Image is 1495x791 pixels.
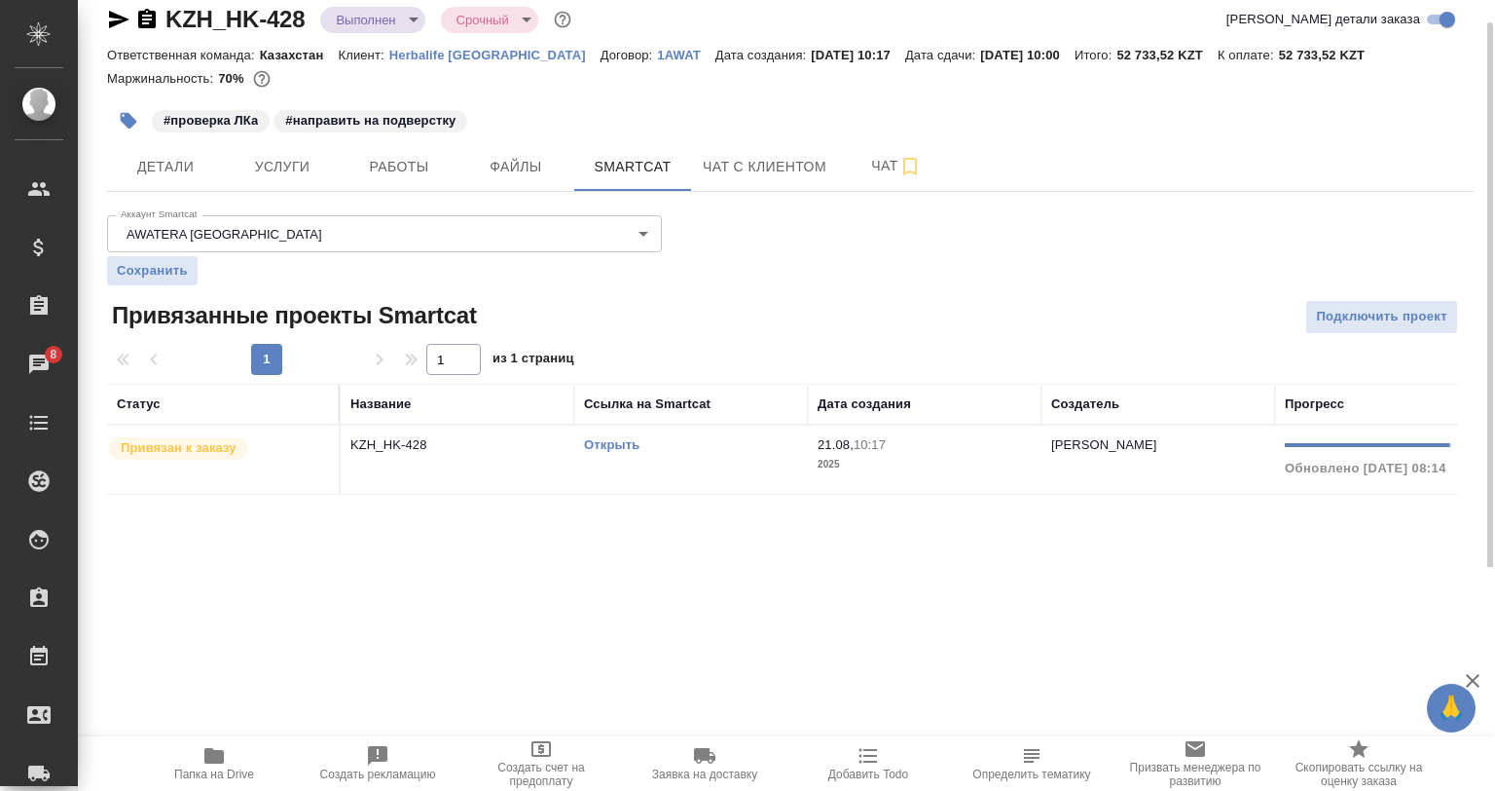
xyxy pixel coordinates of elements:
[1279,48,1380,62] p: 52 733,52 KZT
[164,111,258,131] p: #проверка ЛКа
[236,155,329,179] span: Услуги
[260,48,339,62] p: Казахстан
[218,71,248,86] p: 70%
[586,155,679,179] span: Smartcat
[854,437,886,452] p: 10:17
[492,347,574,375] span: из 1 страниц
[703,155,826,179] span: Чат с клиентом
[818,455,1032,474] p: 2025
[818,437,854,452] p: 21.08,
[584,395,711,414] div: Ссылка на Smartcat
[249,66,274,92] button: 2129.42 RUB;
[107,256,198,285] button: Сохранить
[850,154,943,178] span: Чат
[285,111,456,131] p: #направить на подверстку
[350,435,565,455] p: KZH_HK-428
[715,48,811,62] p: Дата создания:
[441,7,538,33] div: Выполнен
[1218,48,1279,62] p: К оплате:
[1316,306,1447,328] span: Подключить проект
[5,340,73,389] a: 8
[1051,437,1157,452] p: [PERSON_NAME]
[107,71,218,86] p: Маржинальность:
[1305,300,1458,334] button: Подключить проект
[657,46,715,62] a: 1AWAT
[117,261,188,281] span: Сохранить
[905,48,980,62] p: Дата сдачи:
[657,48,715,62] p: 1AWAT
[150,111,272,128] span: проверка ЛКа
[584,437,639,452] a: Открыть
[1285,395,1344,414] div: Прогресс
[338,48,388,62] p: Клиент:
[38,345,68,364] span: 8
[121,226,328,243] button: AWATERA [GEOGRAPHIC_DATA]
[601,48,658,62] p: Договор:
[1435,688,1468,729] span: 🙏
[107,8,130,31] button: Скопировать ссылку для ЯМессенджера
[117,395,161,414] div: Статус
[320,7,424,33] div: Выполнен
[1116,48,1218,62] p: 52 733,52 KZT
[389,46,601,62] a: Herbalife [GEOGRAPHIC_DATA]
[107,48,260,62] p: Ответственная команда:
[1285,461,1446,475] span: Обновлено [DATE] 08:14
[811,48,905,62] p: [DATE] 10:17
[818,395,911,414] div: Дата создания
[1226,10,1420,29] span: [PERSON_NAME] детали заказа
[107,215,662,252] div: AWATERA [GEOGRAPHIC_DATA]
[389,48,601,62] p: Herbalife [GEOGRAPHIC_DATA]
[898,155,922,178] svg: Подписаться
[1051,395,1119,414] div: Создатель
[550,7,575,32] button: Доп статусы указывают на важность/срочность заказа
[107,300,477,331] span: Привязанные проекты Smartcat
[119,155,212,179] span: Детали
[107,99,150,142] button: Добавить тэг
[350,395,411,414] div: Название
[451,12,515,28] button: Срочный
[352,155,446,179] span: Работы
[135,8,159,31] button: Скопировать ссылку
[121,438,237,458] p: Привязан к заказу
[1075,48,1116,62] p: Итого:
[1427,684,1476,733] button: 🙏
[330,12,401,28] button: Выполнен
[165,6,305,32] a: KZH_HK-428
[469,155,563,179] span: Файлы
[980,48,1075,62] p: [DATE] 10:00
